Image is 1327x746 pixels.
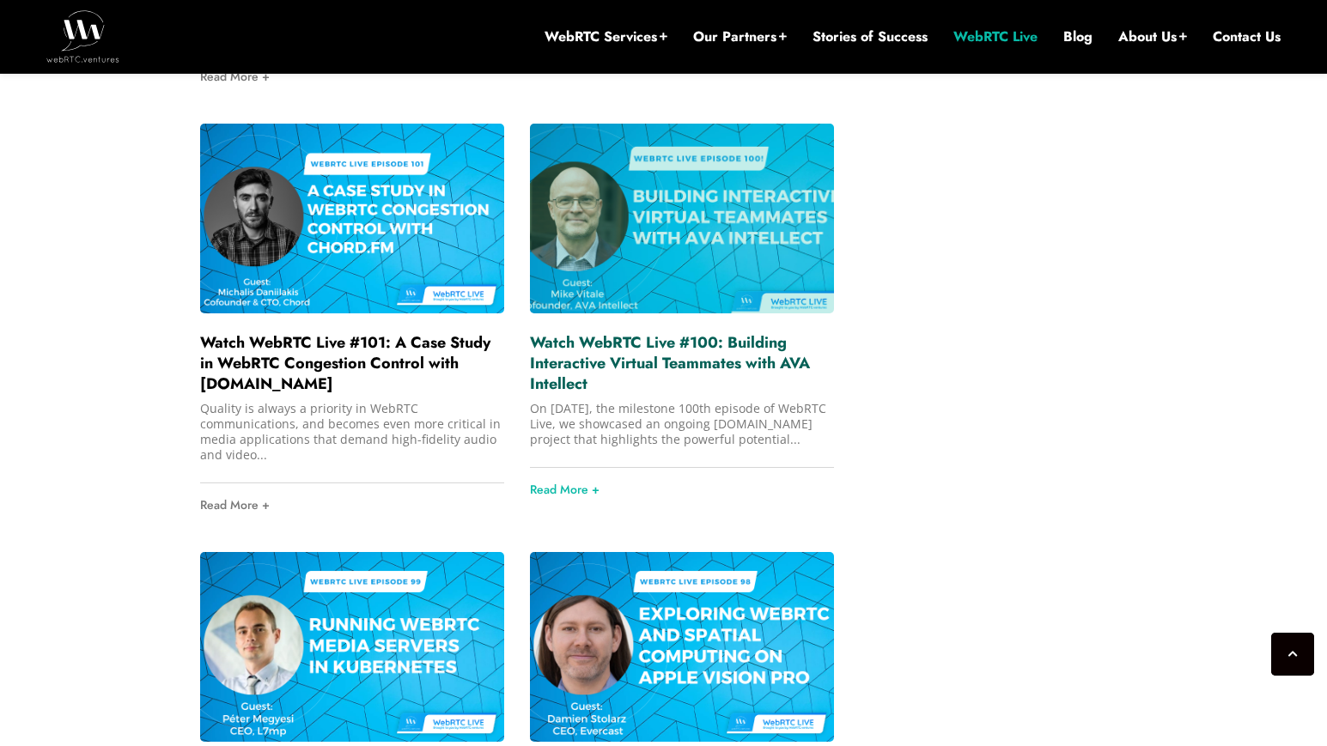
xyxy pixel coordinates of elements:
a: Read More + [200,55,504,98]
a: Watch WebRTC Live #101: A Case Study in WebRTC Congestion Control with [DOMAIN_NAME] [200,331,490,395]
a: About Us [1118,27,1187,46]
a: Our Partners [693,27,787,46]
img: image [200,124,504,313]
a: Read More + [530,468,834,511]
a: Read More + [200,483,504,526]
img: image [200,552,504,742]
img: image [530,552,834,742]
img: WebRTC.ventures [46,10,119,62]
a: Stories of Success [813,27,928,46]
div: Quality is always a priority in WebRTC communications, and becomes even more critical in media ap... [200,401,504,463]
a: WebRTC Services [545,27,667,46]
a: WebRTC Live [953,27,1038,46]
a: Contact Us [1213,27,1281,46]
a: Watch WebRTC Live #100: Building Interactive Virtual Teammates with AVA Intellect [530,331,810,395]
a: Blog [1063,27,1093,46]
div: On [DATE], the milestone 100th episode of WebRTC Live, we showcased an ongoing [DOMAIN_NAME] proj... [530,401,834,447]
